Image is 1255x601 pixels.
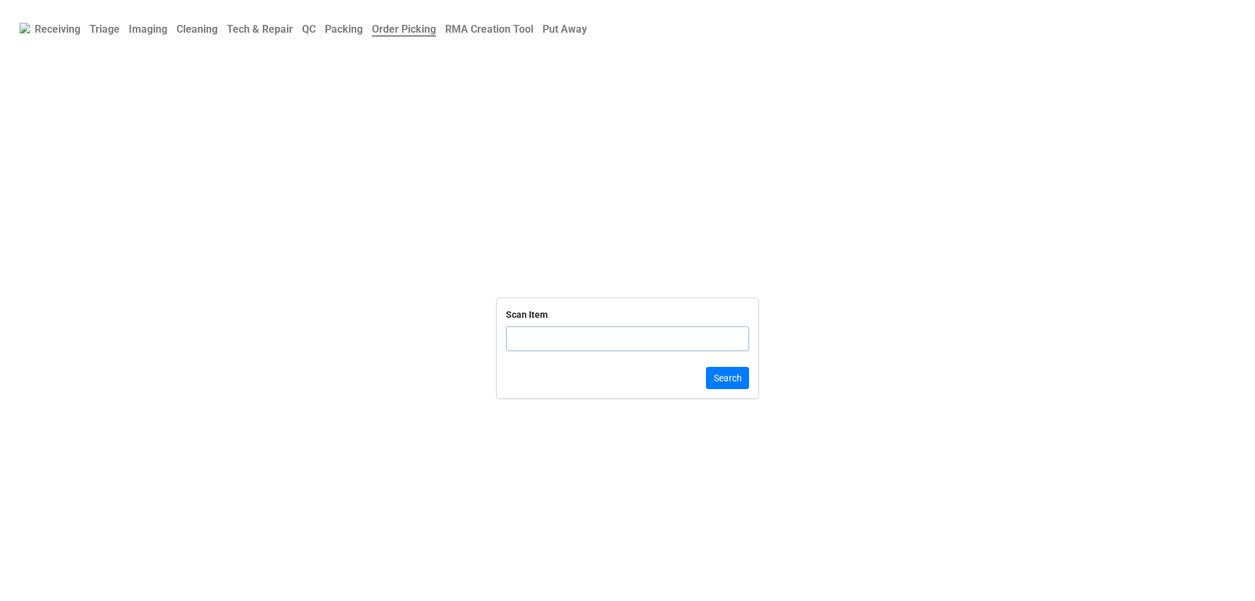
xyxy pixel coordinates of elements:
a: Triage [85,16,124,42]
div: Scan Item [506,307,548,322]
b: QC [302,23,316,35]
b: Order Picking [372,23,436,37]
b: Imaging [129,23,167,35]
b: Put Away [543,23,587,35]
a: RMA Creation Tool [441,16,538,42]
a: Order Picking [367,16,441,42]
a: Packing [320,16,367,42]
a: QC [297,16,320,42]
b: Packing [325,23,363,35]
img: RexiLogo.png [20,23,30,33]
b: Triage [90,23,120,35]
b: RMA Creation Tool [445,23,533,35]
a: Imaging [124,16,172,42]
button: Search [706,367,749,389]
a: Put Away [538,16,592,42]
b: Tech & Repair [227,23,293,35]
a: Tech & Repair [222,16,297,42]
b: Cleaning [176,23,218,35]
a: Receiving [30,16,85,42]
a: Cleaning [172,16,222,42]
b: Receiving [35,23,80,35]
